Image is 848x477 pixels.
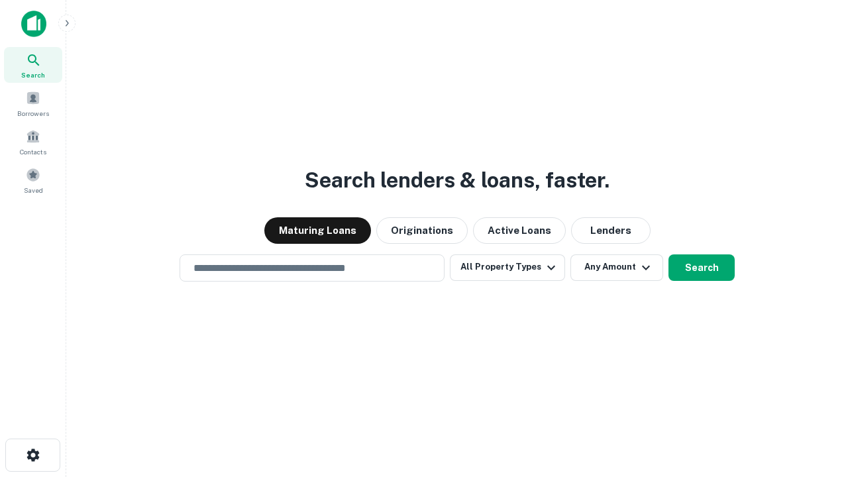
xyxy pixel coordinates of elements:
[571,217,651,244] button: Lenders
[473,217,566,244] button: Active Loans
[668,254,735,281] button: Search
[21,70,45,80] span: Search
[4,124,62,160] a: Contacts
[24,185,43,195] span: Saved
[4,47,62,83] a: Search
[305,164,609,196] h3: Search lenders & loans, faster.
[17,108,49,119] span: Borrowers
[450,254,565,281] button: All Property Types
[264,217,371,244] button: Maturing Loans
[570,254,663,281] button: Any Amount
[21,11,46,37] img: capitalize-icon.png
[376,217,468,244] button: Originations
[20,146,46,157] span: Contacts
[782,371,848,435] iframe: Chat Widget
[4,162,62,198] a: Saved
[4,85,62,121] a: Borrowers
